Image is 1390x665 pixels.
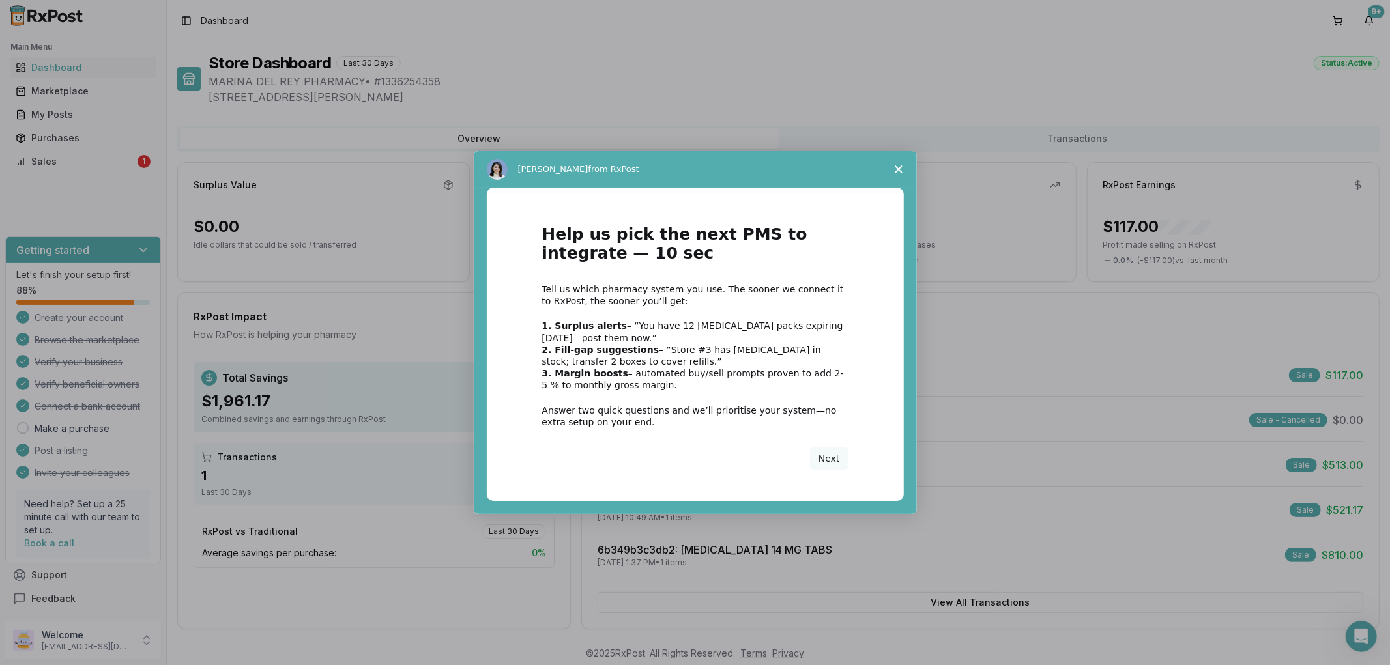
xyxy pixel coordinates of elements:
[542,320,628,331] b: 1. Surplus alerts
[542,320,848,343] div: – “You have 12 [MEDICAL_DATA] packs expiring [DATE]—post them now.”
[880,151,917,188] span: Close survey
[588,164,639,174] span: from RxPost
[542,367,848,391] div: – automated buy/sell prompts proven to add 2-5 % to monthly gross margin.
[810,447,848,470] button: Next
[542,368,629,378] b: 3. Margin boosts
[487,159,508,180] img: Profile image for Alice
[518,164,588,174] span: [PERSON_NAME]
[542,345,659,355] b: 2. Fill-gap suggestions
[542,283,848,307] div: Tell us which pharmacy system you use. The sooner we connect it to RxPost, the sooner you’ll get:
[542,225,848,270] h1: Help us pick the next PMS to integrate — 10 sec
[542,344,848,367] div: – “Store #3 has [MEDICAL_DATA] in stock; transfer 2 boxes to cover refills.”
[542,404,848,428] div: Answer two quick questions and we’ll prioritise your system—no extra setup on your end.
